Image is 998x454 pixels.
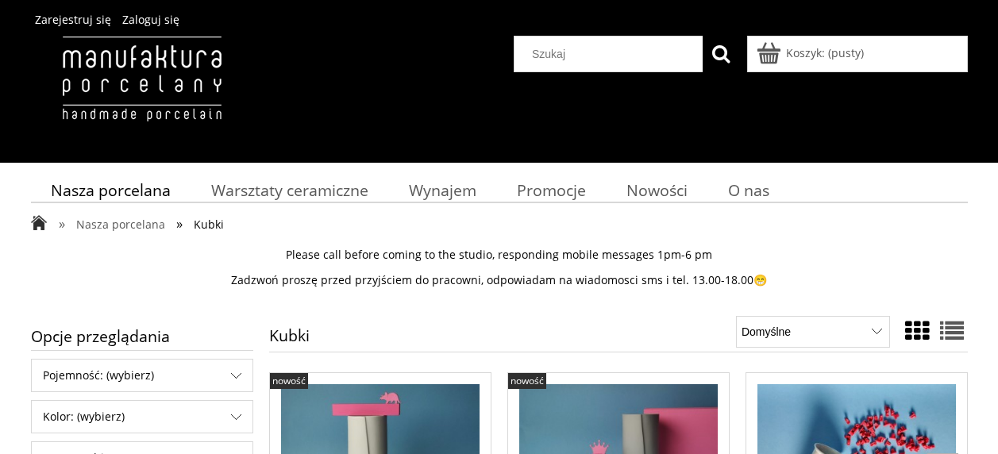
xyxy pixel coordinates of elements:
[31,175,191,206] a: Nasza porcelana
[759,45,864,60] a: Produkty w koszyku 0. Przejdź do koszyka
[736,316,889,348] select: Sortuj wg
[194,217,224,232] span: Kubki
[728,179,769,201] span: O nas
[703,36,739,72] button: Szukaj
[626,179,688,201] span: Nowości
[940,314,964,347] a: Widok pełny
[32,401,252,433] span: Kolor: (wybierz)
[35,12,111,27] a: Zarejestruj się
[828,45,864,60] b: (pusty)
[59,217,165,232] a: » Nasza porcelana
[76,217,165,232] span: Nasza porcelana
[32,360,252,391] span: Pojemność: (wybierz)
[122,12,179,27] a: Zaloguj się
[176,214,183,233] span: »
[388,175,496,206] a: Wynajem
[905,314,929,347] a: Widok ze zdjęciem
[31,359,253,392] div: Filtruj
[511,374,544,387] span: nowość
[191,175,388,206] a: Warsztaty ceramiczne
[409,179,476,201] span: Wynajem
[211,179,368,201] span: Warsztaty ceramiczne
[31,273,968,287] p: Zadzwoń proszę przed przyjściem do pracowni, odpowiadam na wiadomosci sms i tel. 13.00-18.00😁
[31,400,253,433] div: Filtruj
[272,374,306,387] span: nowość
[51,179,171,201] span: Nasza porcelana
[496,175,606,206] a: Promocje
[31,248,968,262] p: Please call before coming to the studio, responding mobile messages 1pm-6 pm
[786,45,825,60] span: Koszyk:
[31,322,253,350] span: Opcje przeglądania
[31,36,252,155] img: Manufaktura Porcelany
[707,175,789,206] a: O nas
[59,214,65,233] span: »
[517,179,586,201] span: Promocje
[269,328,310,352] h1: Kubki
[606,175,707,206] a: Nowości
[520,37,703,71] input: Szukaj w sklepie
